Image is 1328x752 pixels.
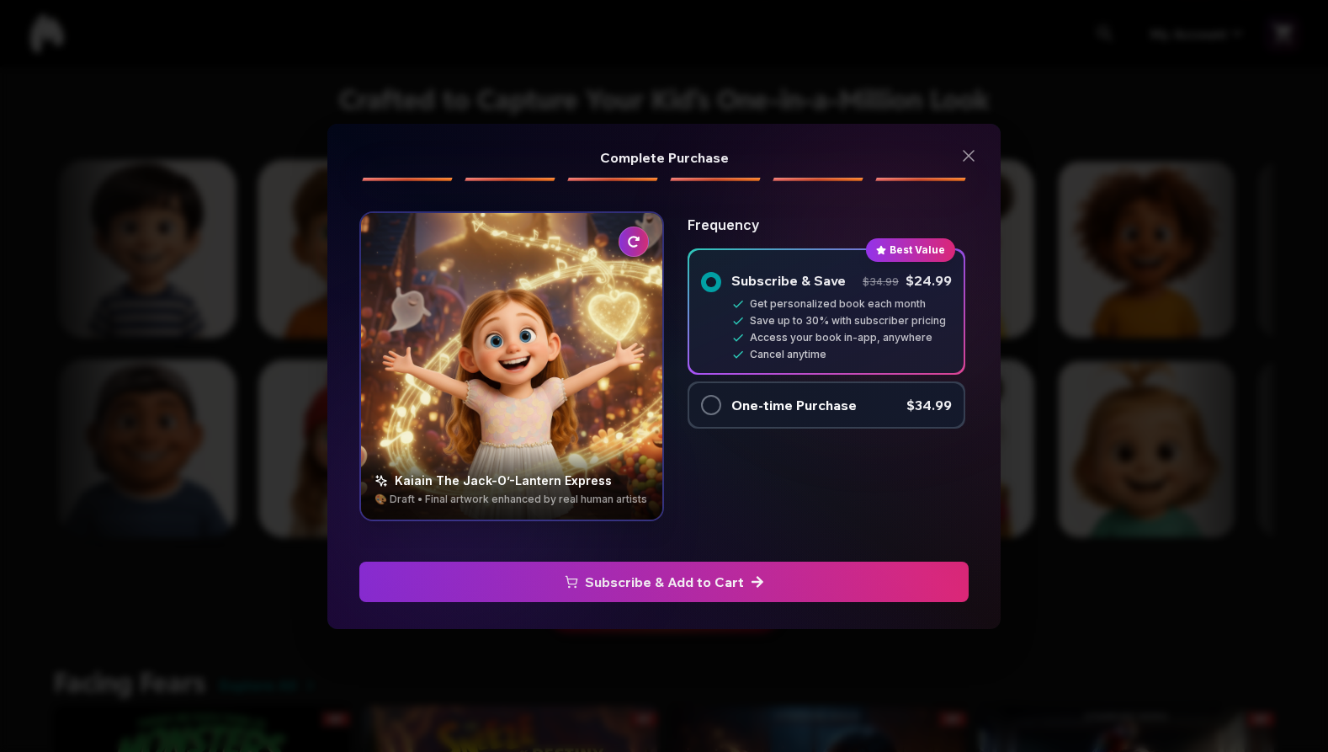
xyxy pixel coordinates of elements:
button: Subscribe & Save$34.99$24.99Get personalized book each monthSave up to 30% with subscriber pricin... [689,250,964,373]
h2: Complete Purchase [359,147,969,168]
p: Kaia in The Jack-O’-Lantern Express [374,472,649,489]
span: Save up to 30% with subscriber pricing [750,314,946,328]
span: $34.99 [863,275,899,289]
span: Access your book in-app, anywhere [750,331,932,344]
p: One-time Purchase [731,395,857,415]
span: Subscribe & Add to Cart [359,572,969,592]
span: $24.99 [906,270,952,291]
button: Close [950,137,987,174]
button: Subscribe & Add to Cart [359,562,969,602]
span: Get personalized book each month [750,297,926,311]
button: One-time Purchase$34.99 [689,383,964,427]
span: Cancel anytime [750,348,826,361]
span: Best Value [890,243,945,257]
span: $34.99 [906,395,952,415]
h3: Frequency [688,215,965,235]
p: Subscribe & Save [731,270,846,291]
p: 🎨 Draft • Final artwork enhanced by real human artists [374,493,649,506]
